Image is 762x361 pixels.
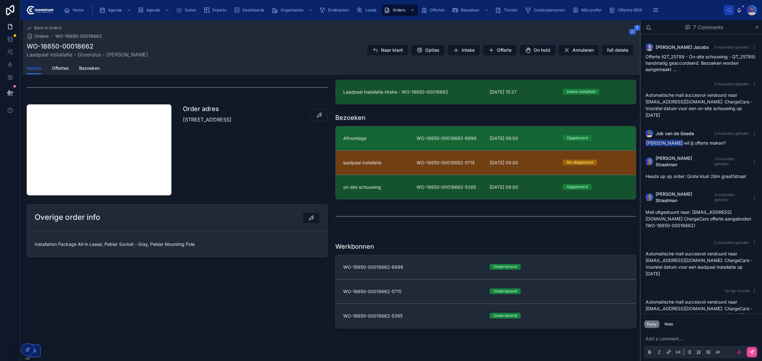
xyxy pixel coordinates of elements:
[336,279,636,304] a: WO-18650-00018662-5715Ondertekend
[55,33,102,39] a: WO-18650-00018662
[417,135,482,141] span: WO-18650-00018662-6898
[343,89,482,95] span: Laadpaal installatie intake - WO-18650-00018662
[534,8,565,13] span: Contactpersonen
[714,45,749,49] span: 3 maanden geleden
[430,8,444,13] span: Offertes
[725,288,749,293] span: Vorige maand
[183,104,231,113] h1: Order adres
[367,44,408,56] button: Naar klant
[212,8,226,13] span: Exports
[59,3,724,17] div: scrollable content
[483,44,517,56] button: Offerte
[645,173,757,180] p: Heads up op order: Grote klus! 28m graaf/straat
[317,4,353,16] a: Eindklanten
[35,241,320,247] span: Installation Package All-in Lease, Peblar Socket - Gray, Peblar Mounting Pole
[34,25,61,30] span: Back to Orders
[73,8,84,13] span: Home
[490,184,555,190] span: [DATE] 09:00
[523,4,569,16] a: Contactpersonen
[343,264,482,270] span: WO-18650-00018662-6898
[462,47,475,53] span: Intake
[108,8,122,13] span: Agenda
[645,250,757,277] p: Automatische mail succesvol verstuurd naar [EMAIL_ADDRESS][DOMAIN_NAME]: ChargeCars - Voorstel da...
[183,116,231,123] p: [STREET_ADDRESS]
[335,242,374,251] h1: Werkbonnen
[714,156,734,166] span: 3 maanden geleden
[504,8,517,13] span: Tickets
[490,89,555,95] span: [DATE] 15:37
[343,288,482,295] span: WO-18650-00018662-5715
[27,62,42,75] a: Details
[656,155,714,168] span: [PERSON_NAME] Straatman
[62,4,88,16] a: Home
[534,47,550,53] span: On hold
[411,44,445,56] button: Opties
[645,140,683,146] span: [PERSON_NAME]
[243,8,264,13] span: Dashboards
[490,135,555,141] span: [DATE] 09:00
[343,184,381,190] span: on-site schouwing
[27,51,148,58] span: Laadpaal installatie - Groendus - [PERSON_NAME]
[461,8,479,13] span: Bezoeken
[336,175,636,199] a: on-site schouwingWO-18650-00018662-5395[DATE] 09:00Opgeleverd
[336,255,636,279] a: WO-18650-00018662-6898Ondertekend
[185,8,196,13] span: Suites
[558,44,599,56] button: Annuleren
[336,150,636,175] a: laadpaal installatieWO-18650-00018662-5715[DATE] 09:00Re-dispatched
[645,140,726,146] span: wil jij offerte maken?
[34,33,49,39] span: Orders
[662,320,676,328] button: Note
[490,160,555,166] span: [DATE] 09:00
[656,130,694,137] span: Job van de Goede
[581,8,601,13] span: Mijn profiel
[645,209,757,229] p: Mail uitgestuurd naar: [EMAIL_ADDRESS][DOMAIN_NAME] ChargeCars offerte aangeboden (WO-18650-00018...
[79,65,100,71] span: Bezoeken
[52,62,69,75] a: Offertes
[382,4,418,16] a: Orders
[52,65,69,71] span: Offertes
[629,29,636,36] button: 7
[343,160,382,166] span: laadpaal installatie
[27,42,148,51] h1: WO-18650-00018662
[567,89,596,95] div: Intake compleet
[27,65,42,71] span: Details
[97,4,134,16] a: Agenda
[714,131,749,136] span: 3 maanden geleden
[355,4,381,16] a: Leads
[343,135,366,141] span: Afmontage
[693,23,723,31] span: 7 Comments
[602,44,634,56] button: full delete
[419,4,449,16] a: Offertes
[714,240,749,245] span: 2 maanden geleden
[572,47,594,53] span: Annuleren
[35,212,100,222] h2: Overige order info
[634,25,640,31] span: 7
[25,5,54,15] img: App logo
[27,33,49,39] a: Orders
[567,184,588,190] div: Opgeleverd
[417,184,482,190] span: WO-18650-00018662-5395
[497,47,511,53] span: Offerte
[656,44,709,50] span: [PERSON_NAME] Jacobs
[417,160,482,166] span: WO-18650-00018662-5715
[493,313,517,318] div: Ondertekend
[270,4,316,16] a: Organisaties
[447,44,480,56] button: Intake
[336,126,636,150] a: AfmontageWO-18650-00018662-6898[DATE] 09:00Opgeleverd
[393,8,405,13] span: Orders
[146,8,160,13] span: Agenda
[493,264,517,270] div: Ondertekend
[381,47,403,53] span: Naar klant
[174,4,200,16] a: Suites
[607,47,628,53] span: full delete
[27,25,61,30] a: Back to Orders
[567,160,593,165] div: Re-dispatched
[665,322,673,327] div: Note
[656,191,714,204] span: [PERSON_NAME] Straatman
[450,4,492,16] a: Bezoeken
[493,4,522,16] a: Tickets
[335,113,365,122] h1: Bezoeken
[202,4,231,16] a: Exports
[232,4,269,16] a: Dashboards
